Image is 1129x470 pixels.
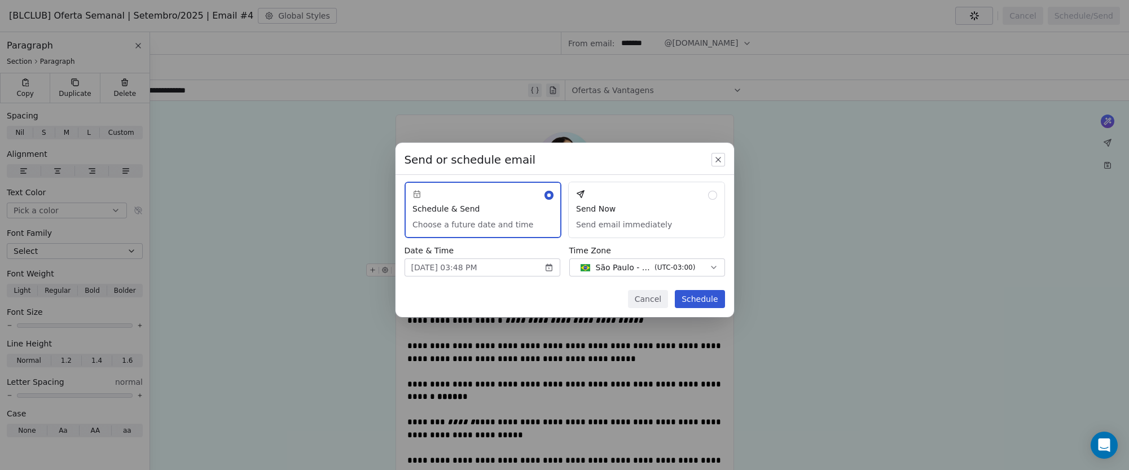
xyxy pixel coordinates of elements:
[654,262,695,273] span: ( UTC-03:00 )
[405,152,536,168] span: Send or schedule email
[569,258,725,276] button: São Paulo - BRT(UTC-03:00)
[405,258,560,276] button: [DATE] 03:48 PM
[596,262,651,273] span: São Paulo - BRT
[569,245,725,256] span: Time Zone
[405,245,560,256] span: Date & Time
[628,290,668,308] button: Cancel
[411,262,477,274] span: [DATE] 03:48 PM
[675,290,724,308] button: Schedule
